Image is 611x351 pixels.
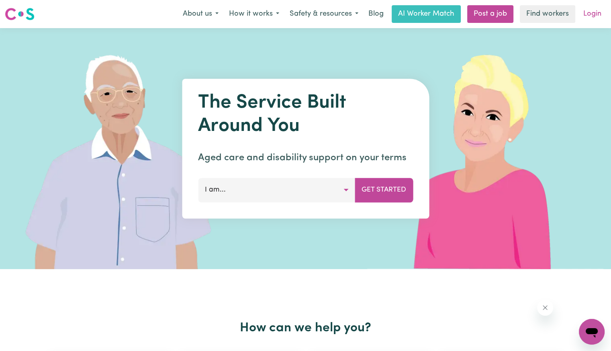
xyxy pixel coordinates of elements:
[5,5,35,23] a: Careseekers logo
[578,5,606,23] a: Login
[198,151,413,165] p: Aged care and disability support on your terms
[178,6,224,22] button: About us
[392,5,461,23] a: AI Worker Match
[537,300,553,316] iframe: Close message
[520,5,575,23] a: Find workers
[198,178,355,202] button: I am...
[355,178,413,202] button: Get Started
[284,6,364,22] button: Safety & resources
[224,6,284,22] button: How it works
[364,5,388,23] a: Blog
[5,7,35,21] img: Careseekers logo
[5,6,49,12] span: Need any help?
[467,5,513,23] a: Post a job
[45,320,566,336] h2: How can we help you?
[198,92,413,138] h1: The Service Built Around You
[579,319,605,345] iframe: Button to launch messaging window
